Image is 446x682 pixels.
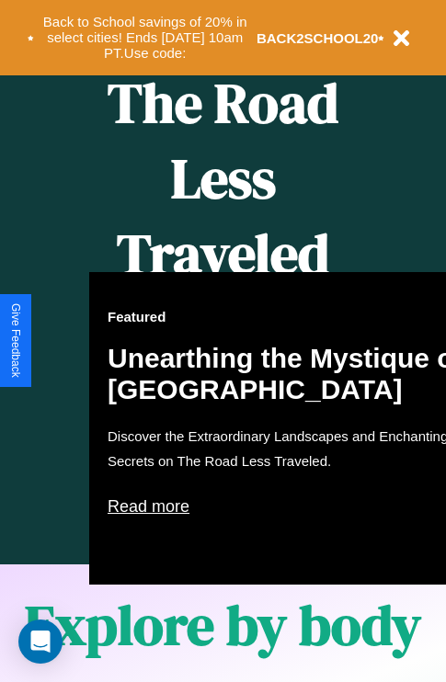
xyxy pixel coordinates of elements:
h1: The Road Less Traveled [89,65,357,292]
div: Give Feedback [9,303,22,378]
div: Open Intercom Messenger [18,619,63,664]
b: BACK2SCHOOL20 [257,30,379,46]
h1: Explore by body [25,587,421,663]
button: Back to School savings of 20% in select cities! Ends [DATE] 10am PT.Use code: [34,9,257,66]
